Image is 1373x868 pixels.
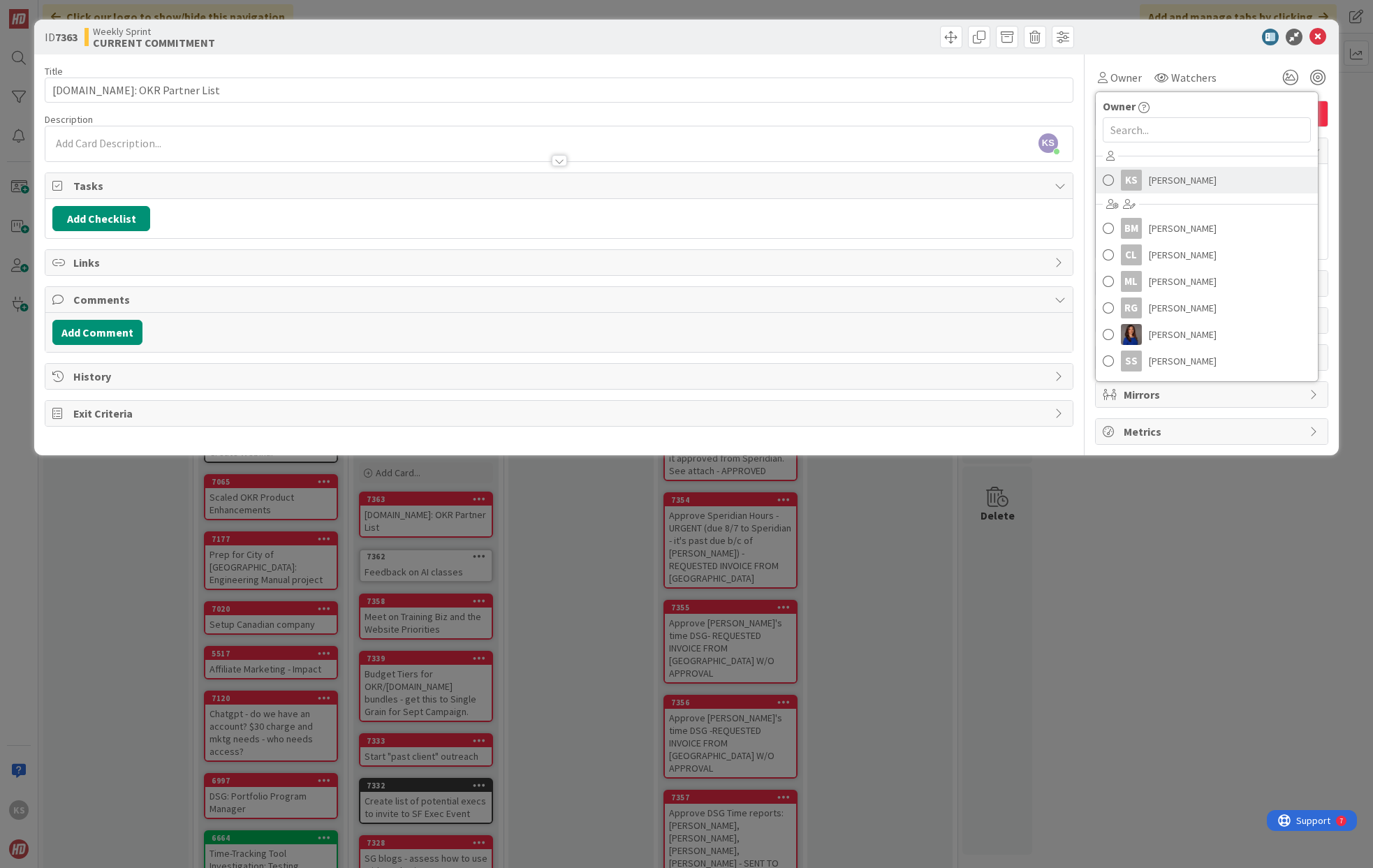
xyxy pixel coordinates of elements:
[1096,374,1318,401] a: SL[PERSON_NAME]
[93,26,215,37] span: Weekly Sprint
[1096,348,1318,374] a: SS[PERSON_NAME]
[73,291,1048,308] span: Comments
[45,78,1073,103] input: type card name here...
[73,6,76,17] div: 7
[1103,98,1136,115] span: Owner
[73,405,1048,422] span: Exit Criteria
[73,368,1048,385] span: History
[1149,244,1217,265] span: [PERSON_NAME]
[1149,324,1217,345] span: [PERSON_NAME]
[1124,386,1302,403] span: Mirrors
[1110,69,1142,86] span: Owner
[73,177,1048,194] span: Tasks
[1121,297,1142,318] div: RG
[1171,69,1217,86] span: Watchers
[1038,133,1058,153] span: KS
[1121,244,1142,265] div: CL
[52,320,142,345] button: Add Comment
[1149,218,1217,239] span: [PERSON_NAME]
[1096,167,1318,193] a: KS[PERSON_NAME]
[45,65,63,78] label: Title
[1096,321,1318,348] a: SL[PERSON_NAME]
[55,30,78,44] b: 7363
[1149,297,1217,318] span: [PERSON_NAME]
[45,113,93,126] span: Description
[1121,351,1142,372] div: SS
[1096,295,1318,321] a: RG[PERSON_NAME]
[1096,242,1318,268] a: CL[PERSON_NAME]
[1149,351,1217,372] span: [PERSON_NAME]
[1121,324,1142,345] img: SL
[1149,271,1217,292] span: [PERSON_NAME]
[1096,215,1318,242] a: BM[PERSON_NAME]
[1149,170,1217,191] span: [PERSON_NAME]
[52,206,150,231] button: Add Checklist
[1121,170,1142,191] div: KS
[1096,268,1318,295] a: ML[PERSON_NAME]
[45,29,78,45] span: ID
[93,37,215,48] b: CURRENT COMMITMENT
[1121,218,1142,239] div: BM
[73,254,1048,271] span: Links
[1103,117,1311,142] input: Search...
[29,2,64,19] span: Support
[1124,423,1302,440] span: Metrics
[1121,271,1142,292] div: ML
